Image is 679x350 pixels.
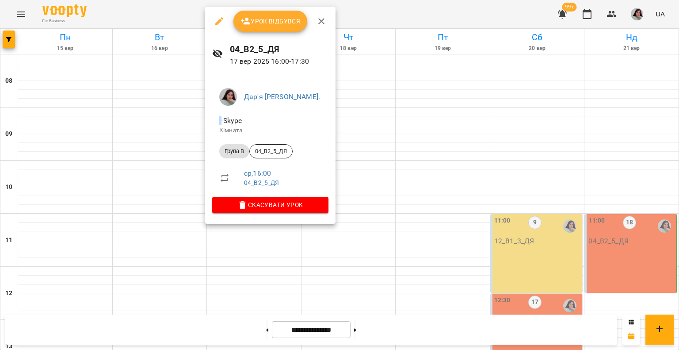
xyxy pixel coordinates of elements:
p: 17 вер 2025 16:00 - 17:30 [230,56,328,67]
a: ср , 16:00 [244,169,271,177]
a: 04_В2_5_ДЯ [244,179,279,186]
span: Група В [219,147,249,155]
p: Кімната [219,126,321,135]
button: Скасувати Урок [212,197,328,213]
span: Урок відбувся [240,16,301,27]
div: 04_В2_5_ДЯ [249,144,293,158]
span: 04_В2_5_ДЯ [250,147,292,155]
button: Урок відбувся [233,11,308,32]
h6: 04_В2_5_ДЯ [230,42,328,56]
span: - Skype [219,116,244,125]
a: Дар'я [PERSON_NAME]. [244,92,320,101]
span: Скасувати Урок [219,200,321,210]
img: af639ac19055896d32b34a874535cdcb.jpeg [219,88,237,106]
